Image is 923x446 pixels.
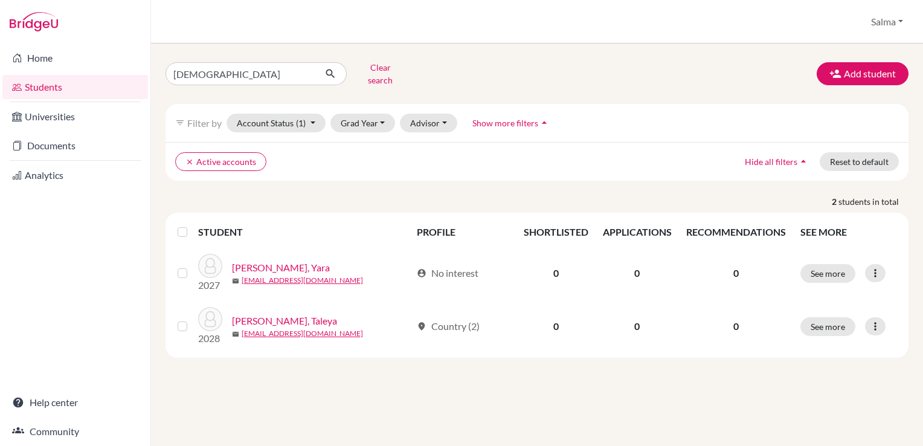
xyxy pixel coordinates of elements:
a: Documents [2,134,148,158]
span: Hide all filters [745,157,797,167]
td: 0 [596,247,679,300]
button: See more [800,264,855,283]
th: PROFILE [410,218,516,247]
a: Help center [2,390,148,415]
img: Al sabban, Yara [198,254,222,278]
a: Community [2,419,148,444]
span: Show more filters [472,118,538,128]
i: clear [185,158,194,166]
p: 0 [686,266,786,280]
span: Filter by [187,117,222,129]
button: Account Status(1) [227,114,326,132]
a: [PERSON_NAME], Yara [232,260,330,275]
th: SEE MORE [793,218,904,247]
div: Country (2) [417,319,480,334]
td: 0 [596,300,679,353]
a: Students [2,75,148,99]
button: Hide all filtersarrow_drop_up [735,152,820,171]
span: (1) [296,118,306,128]
button: Show more filtersarrow_drop_up [462,114,561,132]
button: Salma [866,10,909,33]
input: Find student by name... [166,62,315,85]
a: [EMAIL_ADDRESS][DOMAIN_NAME] [242,328,363,339]
span: mail [232,331,239,338]
span: mail [232,277,239,285]
td: 0 [516,300,596,353]
p: 0 [686,319,786,334]
th: APPLICATIONS [596,218,679,247]
button: Reset to default [820,152,899,171]
a: Universities [2,105,148,129]
button: Advisor [400,114,457,132]
a: [PERSON_NAME], Taleya [232,314,337,328]
button: Add student [817,62,909,85]
td: 0 [516,247,596,300]
span: account_circle [417,268,426,278]
p: 2027 [198,278,222,292]
button: clearActive accounts [175,152,266,171]
th: SHORTLISTED [516,218,596,247]
img: Bridge-U [10,12,58,31]
button: See more [800,317,855,336]
strong: 2 [832,195,838,208]
i: arrow_drop_up [538,117,550,129]
p: 2028 [198,331,222,346]
a: Home [2,46,148,70]
a: Analytics [2,163,148,187]
img: Al Sabban, Taleya [198,307,222,331]
span: location_on [417,322,426,331]
th: STUDENT [198,218,410,247]
div: No interest [417,266,478,280]
th: RECOMMENDATIONS [679,218,793,247]
button: Clear search [347,58,414,89]
a: [EMAIL_ADDRESS][DOMAIN_NAME] [242,275,363,286]
span: students in total [838,195,909,208]
button: Grad Year [330,114,396,132]
i: arrow_drop_up [797,155,809,167]
i: filter_list [175,118,185,128]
